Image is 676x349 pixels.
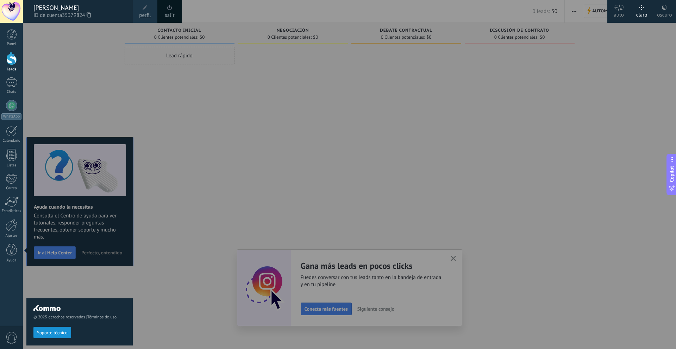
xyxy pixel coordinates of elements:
[33,12,126,19] span: ID de cuenta
[1,163,22,168] div: Listas
[1,234,22,238] div: Ajustes
[1,113,21,120] div: WhatsApp
[62,12,91,19] span: 35379824
[37,330,68,335] span: Soporte técnico
[1,258,22,263] div: Ayuda
[1,139,22,143] div: Calendario
[668,166,675,182] span: Copilot
[139,12,151,19] span: perfil
[636,5,647,23] div: claro
[657,5,672,23] div: oscuro
[165,12,174,19] a: salir
[33,4,126,12] div: [PERSON_NAME]
[33,327,71,338] button: Soporte técnico
[1,90,22,94] div: Chats
[1,209,22,214] div: Estadísticas
[1,186,22,191] div: Correo
[614,5,624,23] div: auto
[33,330,71,335] a: Soporte técnico
[87,315,117,320] a: Términos de uso
[1,67,22,72] div: Leads
[1,42,22,46] div: Panel
[33,315,126,320] span: © 2025 derechos reservados |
